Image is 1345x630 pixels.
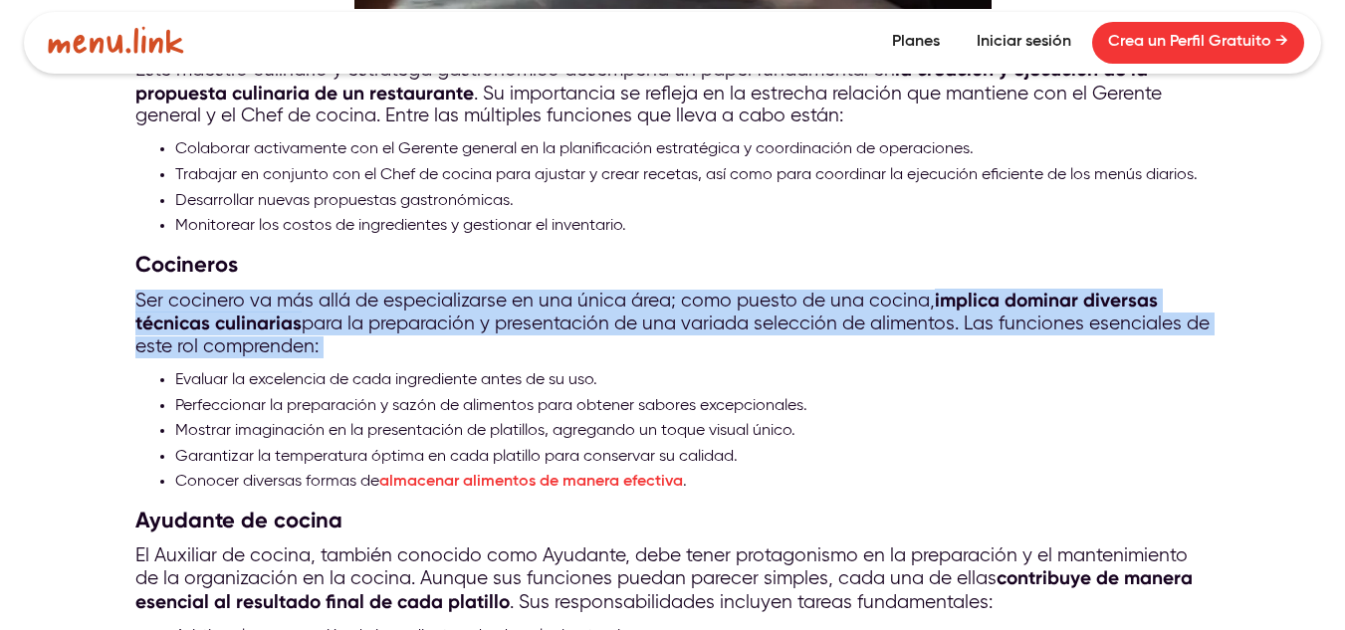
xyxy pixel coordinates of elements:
strong: implica dominar diversas técnicas culinarias [135,289,1158,334]
li: Desarrollar nuevas propuestas gastronómicas. [175,189,1211,215]
li: Monitorear los costos de ingredientes y gestionar el inventario. [175,214,1211,240]
p: El Auxiliar de cocina, también conocido como Ayudante, debe tener protagonismo en la preparación ... [135,545,1211,614]
a: Planes [876,22,956,64]
li: Colaborar activamente con el Gerente general en la planificación estratégica y coordinación de op... [175,137,1211,163]
a: Crea un Perfil Gratuito → [1092,22,1304,64]
a: almacenar alimentos de manera efectiva [379,474,683,490]
li: Conocer diversas formas de . [175,470,1211,496]
li: Perfeccionar la preparación y sazón de alimentos para obtener sabores excepcionales. [175,394,1211,420]
p: Ser cocinero va más allá de especializarse en una única área; como puesto de una cocina, para la ... [135,290,1211,358]
li: Evaluar la excelencia de cada ingrediente antes de su uso. [175,368,1211,394]
li: Trabajar en conjunto con el Chef de cocina para ajustar y crear recetas, así como para coordinar ... [175,163,1211,189]
strong: contribuye de manera esencial al resultado final de cada platillo [135,566,1193,612]
p: Este maestro culinario y estratega gastronómico desempeña un papel fundamental en . Su importanci... [135,59,1211,127]
strong: la creación y ejecución de la propuesta culinaria de un restaurante [135,58,1148,104]
h3: Cocineros [135,250,1211,280]
a: Iniciar sesión [961,22,1087,64]
h3: Ayudante de cocina [135,506,1211,535]
li: Garantizar la temperatura óptima en cada platillo para conservar su calidad. [175,445,1211,471]
li: Mostrar imaginación en la presentación de platillos, agregando un toque visual único. [175,419,1211,445]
